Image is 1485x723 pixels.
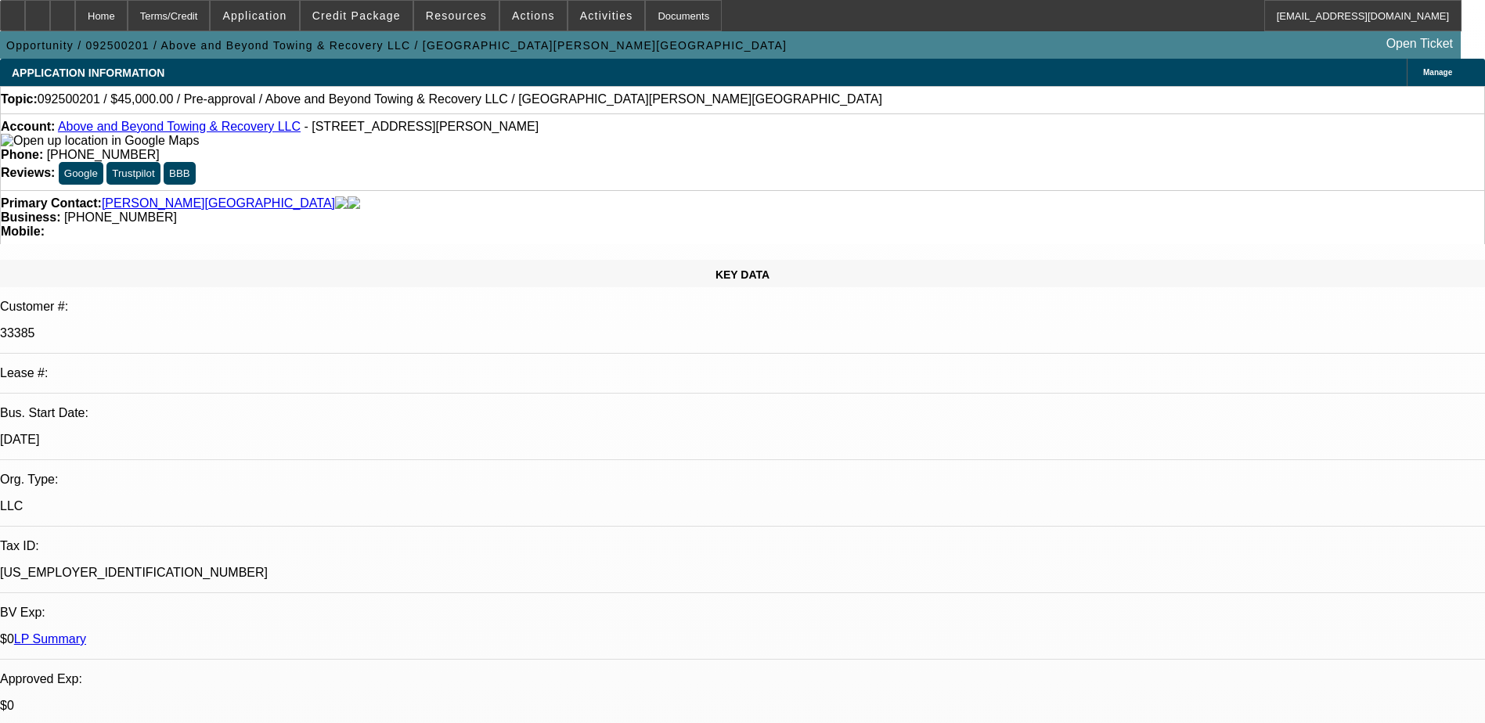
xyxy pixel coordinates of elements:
button: Application [211,1,298,31]
span: [PHONE_NUMBER] [64,210,177,224]
a: View Google Maps [1,134,199,147]
img: facebook-icon.png [335,196,348,210]
button: BBB [164,162,196,185]
button: Google [59,162,103,185]
span: 092500201 / $45,000.00 / Pre-approval / Above and Beyond Towing & Recovery LLC / [GEOGRAPHIC_DATA... [38,92,882,106]
strong: Business: [1,210,60,224]
button: Resources [414,1,499,31]
span: Actions [512,9,555,22]
strong: Topic: [1,92,38,106]
strong: Mobile: [1,225,45,238]
a: [PERSON_NAME][GEOGRAPHIC_DATA] [102,196,335,210]
button: Activities [568,1,645,31]
img: linkedin-icon.png [348,196,360,210]
span: - [STREET_ADDRESS][PERSON_NAME] [304,120,539,133]
strong: Primary Contact: [1,196,102,210]
a: LP Summary [14,632,86,646]
span: APPLICATION INFORMATION [12,67,164,79]
span: Credit Package [312,9,401,22]
span: KEY DATA [715,268,770,281]
span: Opportunity / 092500201 / Above and Beyond Towing & Recovery LLC / [GEOGRAPHIC_DATA][PERSON_NAME]... [6,39,787,52]
span: Manage [1423,68,1452,77]
a: Above and Beyond Towing & Recovery LLC [58,120,301,133]
strong: Account: [1,120,55,133]
span: Resources [426,9,487,22]
strong: Reviews: [1,166,55,179]
button: Trustpilot [106,162,160,185]
span: Activities [580,9,633,22]
span: [PHONE_NUMBER] [47,148,160,161]
button: Credit Package [301,1,413,31]
a: Open Ticket [1380,31,1459,57]
img: Open up location in Google Maps [1,134,199,148]
strong: Phone: [1,148,43,161]
span: Application [222,9,287,22]
button: Actions [500,1,567,31]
